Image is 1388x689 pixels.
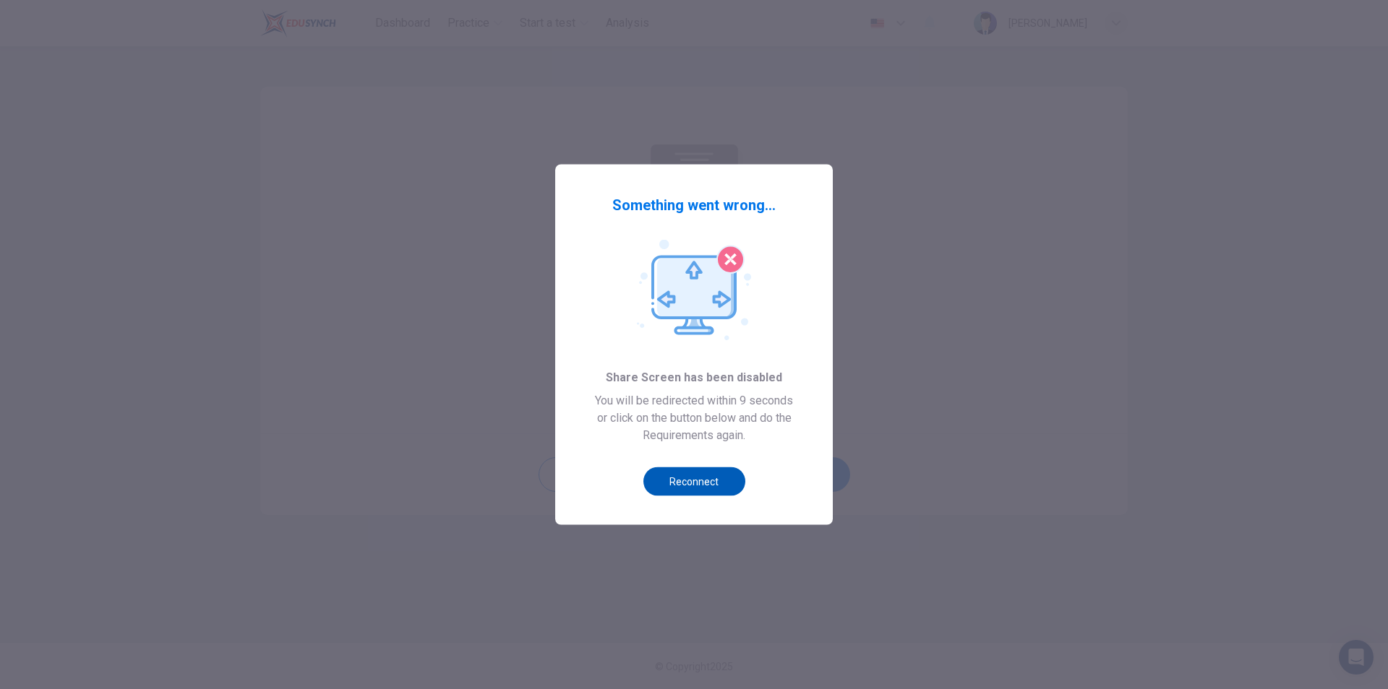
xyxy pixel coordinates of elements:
span: You will be redirected within 9 seconds [595,392,793,409]
span: Something went wrong... [612,194,776,217]
button: Reconnect [643,467,745,496]
span: Share Screen has been disabled [606,369,782,386]
img: Screenshare [637,240,751,341]
span: or click on the button below and do the Requirements again. [578,409,810,444]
